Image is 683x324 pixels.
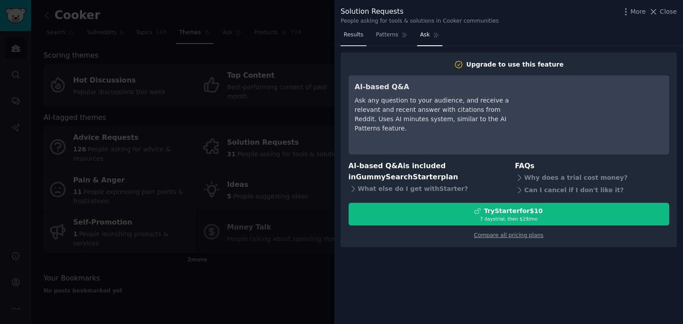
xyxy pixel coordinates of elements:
[631,7,646,16] span: More
[349,216,669,222] div: 7 days trial, then $ 29 /mo
[341,17,499,25] div: People asking for tools & solutions in Cooker communities
[417,28,442,46] a: Ask
[355,96,517,133] div: Ask any question to your audience, and receive a relevant and recent answer with citations from R...
[420,31,430,39] span: Ask
[341,6,499,17] div: Solution Requests
[649,7,677,16] button: Close
[376,31,398,39] span: Patterns
[373,28,410,46] a: Patterns
[621,7,646,16] button: More
[349,203,669,225] button: TryStarterfor$107 daystrial, then $29/mo
[349,182,503,195] div: What else do I get with Starter ?
[355,82,517,93] h3: AI-based Q&A
[466,60,564,69] div: Upgrade to use this feature
[515,184,669,197] div: Can I cancel if I don't like it?
[660,7,677,16] span: Close
[349,161,503,182] h3: AI-based Q&A is included in plan
[515,172,669,184] div: Why does a trial cost money?
[356,173,441,181] span: GummySearch Starter
[515,161,669,172] h3: FAQs
[474,232,543,238] a: Compare all pricing plans
[341,28,366,46] a: Results
[344,31,363,39] span: Results
[484,206,542,216] div: Try Starter for $10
